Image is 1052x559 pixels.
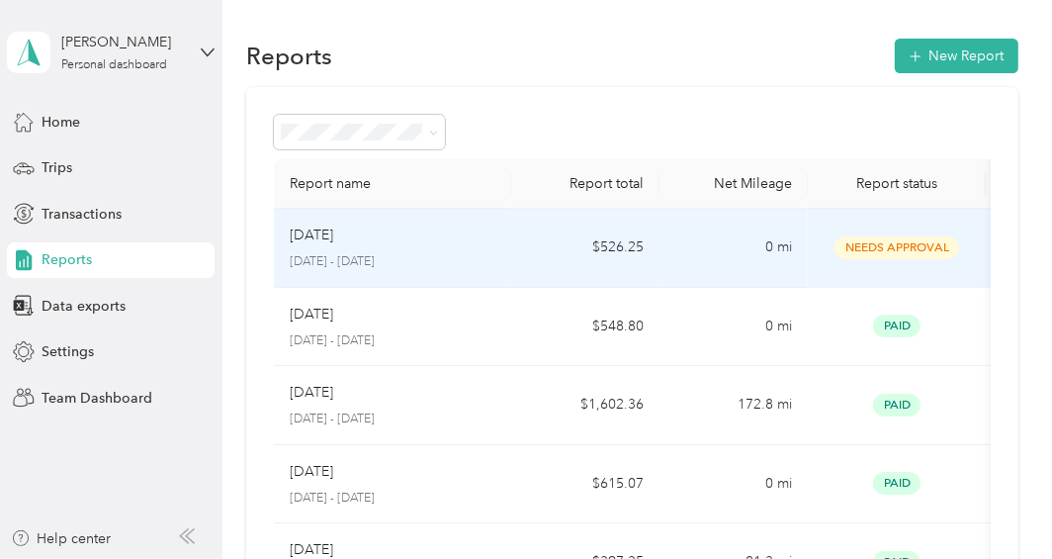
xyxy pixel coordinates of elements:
[11,528,112,549] button: Help center
[659,159,808,209] th: Net Mileage
[824,175,970,192] div: Report status
[42,204,122,225] span: Transactions
[290,332,495,350] p: [DATE] - [DATE]
[290,382,333,404] p: [DATE]
[659,209,808,288] td: 0 mi
[895,39,1018,73] button: New Report
[659,366,808,445] td: 172.8 mi
[290,411,495,428] p: [DATE] - [DATE]
[42,157,72,178] span: Trips
[290,461,333,483] p: [DATE]
[42,296,126,317] span: Data exports
[274,159,511,209] th: Report name
[511,209,659,288] td: $526.25
[511,366,659,445] td: $1,602.36
[42,388,152,409] span: Team Dashboard
[61,32,185,52] div: [PERSON_NAME]
[290,304,333,326] p: [DATE]
[511,159,659,209] th: Report total
[873,394,920,417] span: Paid
[42,249,92,270] span: Reports
[834,236,959,259] span: Needs Approval
[511,445,659,524] td: $615.07
[941,448,1052,559] iframe: Everlance-gr Chat Button Frame
[873,472,920,495] span: Paid
[42,341,94,362] span: Settings
[61,59,167,71] div: Personal dashboard
[659,288,808,367] td: 0 mi
[246,46,332,66] h1: Reports
[873,315,920,337] span: Paid
[290,490,495,508] p: [DATE] - [DATE]
[290,253,495,271] p: [DATE] - [DATE]
[511,288,659,367] td: $548.80
[42,112,80,133] span: Home
[290,225,333,246] p: [DATE]
[659,445,808,524] td: 0 mi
